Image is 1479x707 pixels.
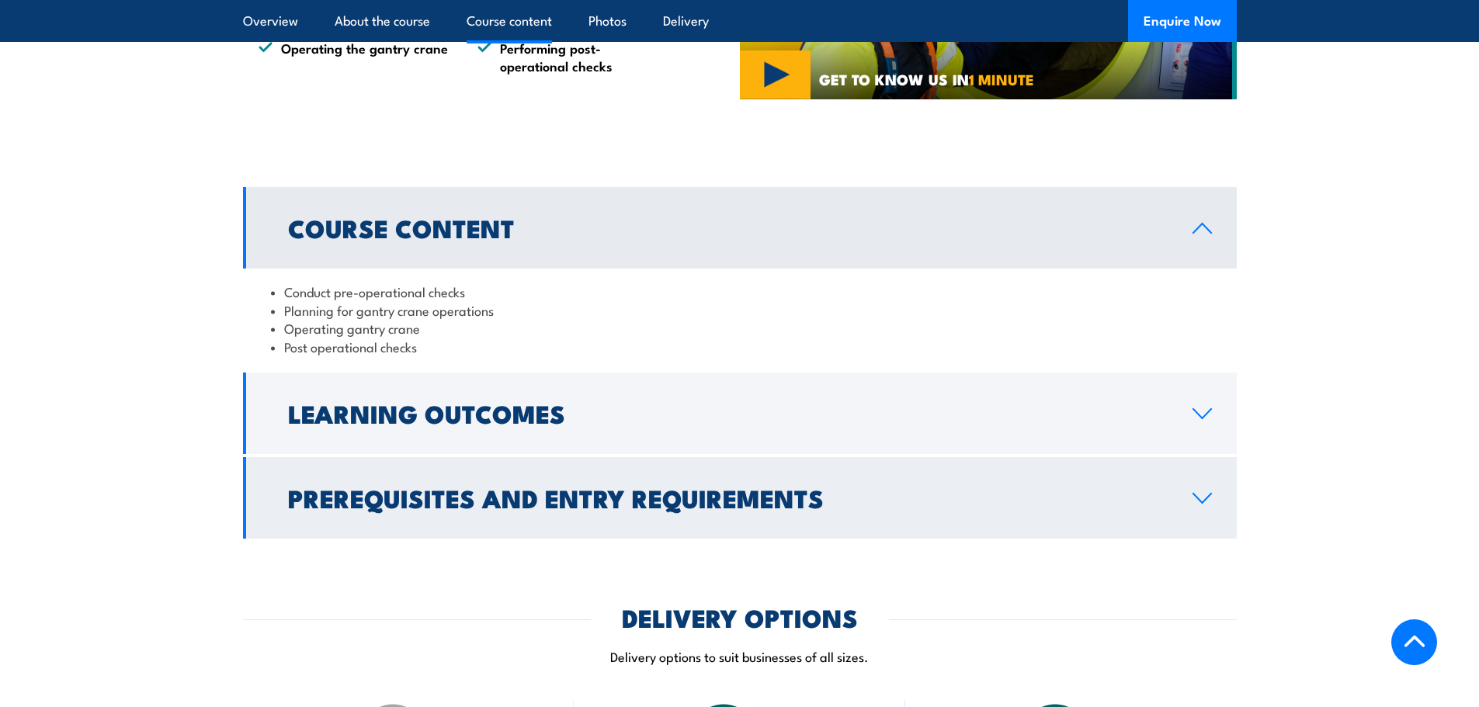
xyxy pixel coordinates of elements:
[243,187,1237,269] a: Course Content
[969,68,1034,90] strong: 1 MINUTE
[622,606,858,628] h2: DELIVERY OPTIONS
[288,217,1168,238] h2: Course Content
[477,39,668,75] li: Performing post-operational checks
[271,319,1209,337] li: Operating gantry crane
[243,373,1237,454] a: Learning Outcomes
[288,487,1168,508] h2: Prerequisites and Entry Requirements
[288,402,1168,424] h2: Learning Outcomes
[271,282,1209,300] li: Conduct pre-operational checks
[271,338,1209,355] li: Post operational checks
[243,457,1237,539] a: Prerequisites and Entry Requirements
[819,72,1034,86] span: GET TO KNOW US IN
[259,39,450,75] li: Operating the gantry crane
[243,647,1237,665] p: Delivery options to suit businesses of all sizes.
[271,301,1209,319] li: Planning for gantry crane operations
